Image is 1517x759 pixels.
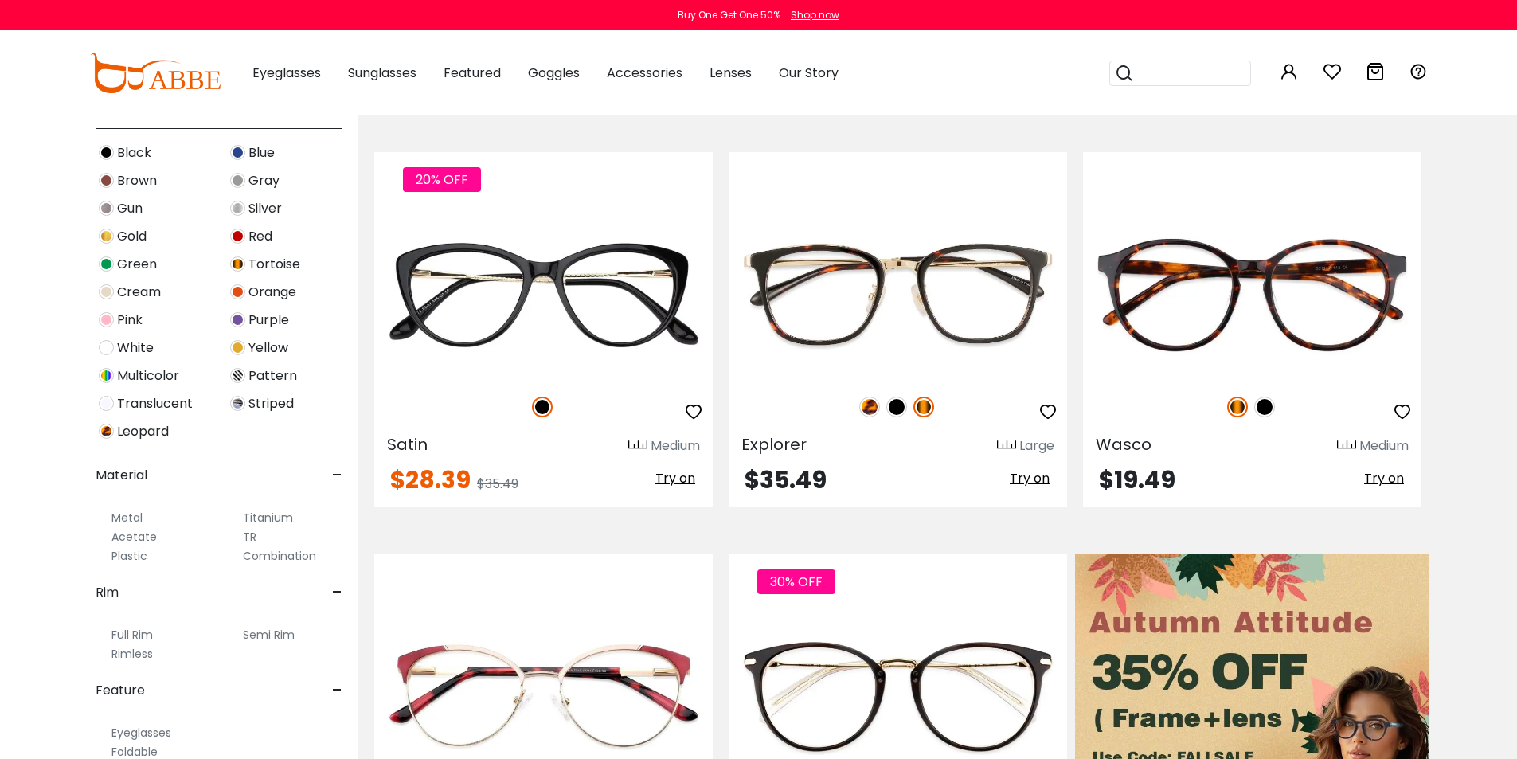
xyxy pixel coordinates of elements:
span: Yellow [248,338,288,358]
img: Tortoise [913,397,934,417]
img: Black [886,397,907,417]
img: Gun [99,201,114,216]
label: Rimless [111,644,153,663]
img: Black Satin - Acetate,Metal ,Universal Bridge Fit [374,209,713,379]
img: Pink [99,312,114,327]
img: Blue [230,145,245,160]
span: Rim [96,573,119,612]
img: abbeglasses.com [90,53,221,93]
span: Orange [248,283,296,302]
label: Semi Rim [243,625,295,644]
img: Tortoise [230,256,245,272]
span: Brown [117,171,157,190]
span: Gray [248,171,280,190]
span: Red [248,227,272,246]
img: White [99,340,114,355]
span: Pattern [248,366,297,385]
img: Leopard [859,397,880,417]
span: White [117,338,154,358]
img: Black [99,145,114,160]
span: Sunglasses [348,64,416,82]
span: Goggles [528,64,580,82]
img: Black [532,397,553,417]
span: Pink [117,311,143,330]
img: Tortoise Explorer - Metal ,Adjust Nose Pads [729,209,1067,379]
div: Buy One Get One 50% [678,8,780,22]
span: - [332,573,342,612]
span: Try on [655,469,695,487]
span: Wasco [1096,433,1151,456]
span: Translucent [117,394,193,413]
label: Titanium [243,508,293,527]
img: Tortoise [1227,397,1248,417]
span: Featured [444,64,501,82]
span: Purple [248,311,289,330]
span: Multicolor [117,366,179,385]
span: Cream [117,283,161,302]
img: Red [230,229,245,244]
div: Medium [651,436,700,456]
label: TR [243,527,256,546]
img: Green [99,256,114,272]
span: $28.39 [390,463,471,497]
span: Satin [387,433,428,456]
span: Explorer [741,433,807,456]
label: Acetate [111,527,157,546]
span: Lenses [710,64,752,82]
span: Try on [1364,469,1404,487]
img: Leopard [99,424,114,439]
label: Plastic [111,546,147,565]
span: Gold [117,227,147,246]
span: Eyeglasses [252,64,321,82]
span: Leopard [117,422,169,441]
span: Our Story [779,64,839,82]
img: Gold [99,229,114,244]
span: $35.49 [477,475,518,493]
img: Purple [230,312,245,327]
a: Shop now [783,8,839,22]
span: Gun [117,199,143,218]
img: Silver [230,201,245,216]
img: Brown [99,173,114,188]
span: Green [117,255,157,274]
label: Combination [243,546,316,565]
img: size ruler [628,440,647,452]
img: Yellow [230,340,245,355]
span: $35.49 [745,463,827,497]
label: Metal [111,508,143,527]
img: size ruler [997,440,1016,452]
img: Orange [230,284,245,299]
span: Blue [248,143,275,162]
span: Silver [248,199,282,218]
div: Large [1019,436,1054,456]
span: 30% OFF [757,569,835,594]
span: Black [117,143,151,162]
span: Material [96,456,147,495]
img: Cream [99,284,114,299]
button: Try on [651,468,700,489]
span: - [332,456,342,495]
img: Pattern [230,368,245,383]
img: Tortoise Wasco - Acetate ,Universal Bridge Fit [1083,209,1421,379]
img: Striped [230,396,245,411]
span: Try on [1010,469,1050,487]
div: Medium [1359,436,1409,456]
span: - [332,671,342,710]
button: Try on [1005,468,1054,489]
img: Translucent [99,396,114,411]
img: Gray [230,173,245,188]
div: Shop now [791,8,839,22]
span: Accessories [607,64,682,82]
span: Striped [248,394,294,413]
span: 20% OFF [403,167,481,192]
img: size ruler [1337,440,1356,452]
button: Try on [1359,468,1409,489]
img: Multicolor [99,368,114,383]
label: Eyeglasses [111,723,171,742]
img: Black [1254,397,1275,417]
label: Full Rim [111,625,153,644]
span: Feature [96,671,145,710]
